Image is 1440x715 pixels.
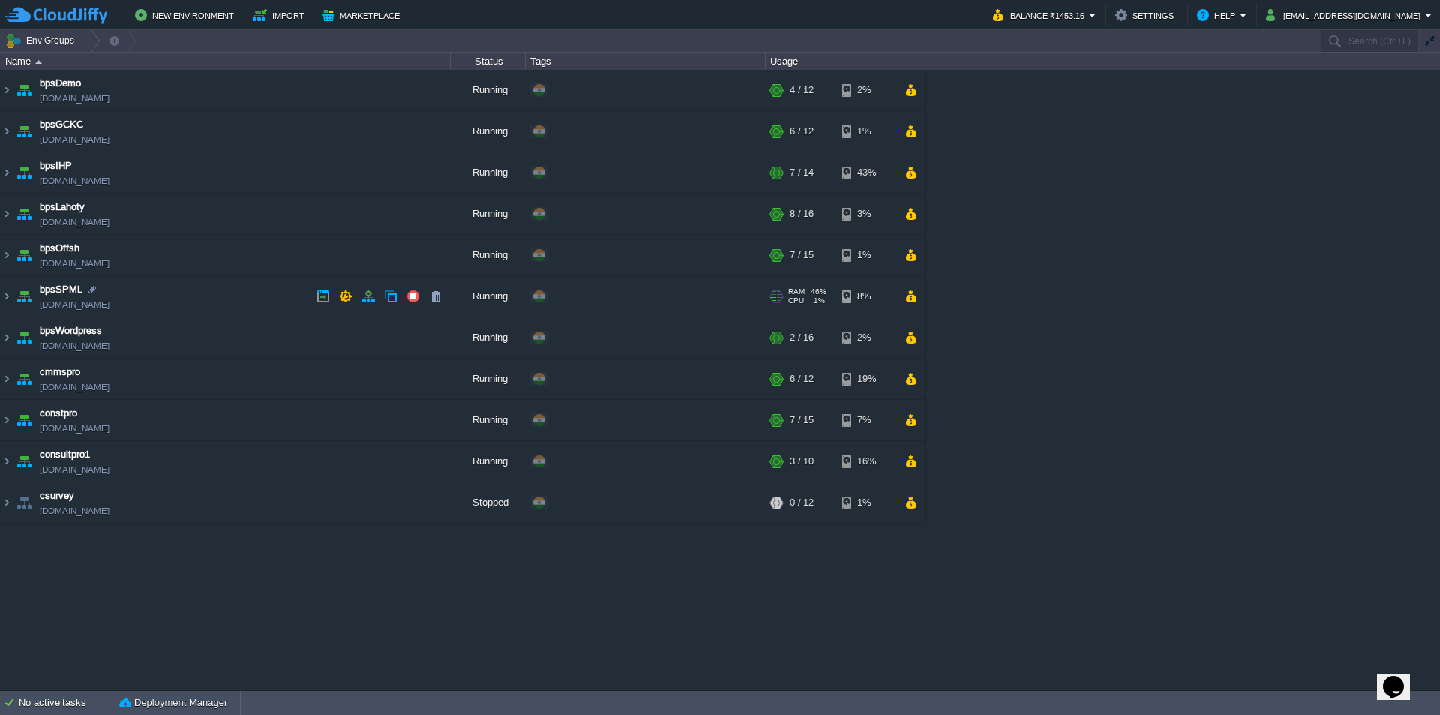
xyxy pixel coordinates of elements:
img: AMDAwAAAACH5BAEAAAAALAAAAAABAAEAAAICRAEAOw== [13,235,34,275]
iframe: chat widget [1377,655,1425,700]
div: 19% [842,359,891,399]
button: Help [1197,6,1240,24]
img: AMDAwAAAACH5BAEAAAAALAAAAAABAAEAAAICRAEAOw== [13,482,34,523]
img: AMDAwAAAACH5BAEAAAAALAAAAAABAAEAAAICRAEAOw== [1,276,13,317]
div: 7% [842,400,891,440]
div: 8 / 16 [790,194,814,234]
img: AMDAwAAAACH5BAEAAAAALAAAAAABAAEAAAICRAEAOw== [13,400,34,440]
img: AMDAwAAAACH5BAEAAAAALAAAAAABAAEAAAICRAEAOw== [1,482,13,523]
img: AMDAwAAAACH5BAEAAAAALAAAAAABAAEAAAICRAEAOw== [13,70,34,110]
div: 8% [842,276,891,317]
div: 16% [842,441,891,482]
div: 3 / 10 [790,441,814,482]
button: Env Groups [5,30,79,51]
a: bpsDemo [40,76,81,91]
img: AMDAwAAAACH5BAEAAAAALAAAAAABAAEAAAICRAEAOw== [13,317,34,358]
div: Name [1,53,450,70]
a: [DOMAIN_NAME] [40,338,109,353]
a: consultpro1 [40,447,90,462]
img: AMDAwAAAACH5BAEAAAAALAAAAAABAAEAAAICRAEAOw== [1,235,13,275]
a: [DOMAIN_NAME] [40,173,109,188]
a: [DOMAIN_NAME] [40,462,109,477]
img: AMDAwAAAACH5BAEAAAAALAAAAAABAAEAAAICRAEAOw== [1,359,13,399]
button: Balance ₹1453.16 [993,6,1089,24]
button: Deployment Manager [119,695,227,710]
img: CloudJiffy [5,6,107,25]
span: bpsSPML [40,282,82,297]
a: bpsGCKC [40,117,83,132]
div: Running [451,441,526,482]
div: Running [451,400,526,440]
img: AMDAwAAAACH5BAEAAAAALAAAAAABAAEAAAICRAEAOw== [35,60,42,64]
div: 6 / 12 [790,359,814,399]
div: 1% [842,111,891,152]
a: [DOMAIN_NAME] [40,297,109,312]
a: bpsOffsh [40,241,79,256]
a: bpsLahoty [40,200,85,215]
div: 7 / 14 [790,152,814,193]
div: 1% [842,235,891,275]
img: AMDAwAAAACH5BAEAAAAALAAAAAABAAEAAAICRAEAOw== [1,441,13,482]
a: [DOMAIN_NAME] [40,421,109,436]
div: Running [451,235,526,275]
img: AMDAwAAAACH5BAEAAAAALAAAAAABAAEAAAICRAEAOw== [1,152,13,193]
button: New Environment [135,6,238,24]
div: Running [451,317,526,358]
span: RAM [788,287,805,296]
div: 7 / 15 [790,400,814,440]
a: bpsIHP [40,158,72,173]
div: 6 / 12 [790,111,814,152]
div: 4 / 12 [790,70,814,110]
div: Running [451,359,526,399]
a: csurvey [40,488,74,503]
span: CPU [788,296,804,305]
button: Import [253,6,309,24]
img: AMDAwAAAACH5BAEAAAAALAAAAAABAAEAAAICRAEAOw== [13,359,34,399]
a: cmmspro [40,365,80,380]
img: AMDAwAAAACH5BAEAAAAALAAAAAABAAEAAAICRAEAOw== [13,194,34,234]
div: Status [451,53,525,70]
div: Tags [526,53,765,70]
img: AMDAwAAAACH5BAEAAAAALAAAAAABAAEAAAICRAEAOw== [1,400,13,440]
button: Settings [1115,6,1178,24]
div: Running [451,152,526,193]
div: Running [451,70,526,110]
img: AMDAwAAAACH5BAEAAAAALAAAAAABAAEAAAICRAEAOw== [13,111,34,152]
div: 2 / 16 [790,317,814,358]
div: Usage [766,53,925,70]
div: Running [451,111,526,152]
button: [EMAIL_ADDRESS][DOMAIN_NAME] [1266,6,1425,24]
span: 1% [810,296,825,305]
img: AMDAwAAAACH5BAEAAAAALAAAAAABAAEAAAICRAEAOw== [1,111,13,152]
img: AMDAwAAAACH5BAEAAAAALAAAAAABAAEAAAICRAEAOw== [1,317,13,358]
a: [DOMAIN_NAME] [40,215,109,230]
img: AMDAwAAAACH5BAEAAAAALAAAAAABAAEAAAICRAEAOw== [13,441,34,482]
div: 1% [842,482,891,523]
a: [DOMAIN_NAME] [40,91,109,106]
span: bpsWordpress [40,323,102,338]
img: AMDAwAAAACH5BAEAAAAALAAAAAABAAEAAAICRAEAOw== [13,152,34,193]
a: [DOMAIN_NAME] [40,380,109,395]
div: Running [451,194,526,234]
div: 0 / 12 [790,482,814,523]
a: constpro [40,406,77,421]
div: 2% [842,70,891,110]
div: Stopped [451,482,526,523]
div: 3% [842,194,891,234]
img: AMDAwAAAACH5BAEAAAAALAAAAAABAAEAAAICRAEAOw== [13,276,34,317]
a: [DOMAIN_NAME] [40,503,109,518]
div: 2% [842,317,891,358]
div: Running [451,276,526,317]
div: 7 / 15 [790,235,814,275]
span: 46% [811,287,826,296]
button: Marketplace [322,6,404,24]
